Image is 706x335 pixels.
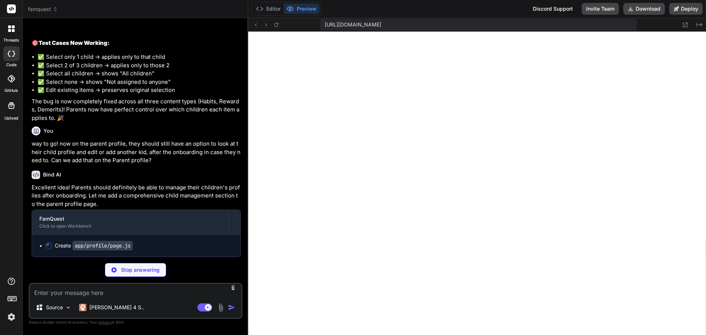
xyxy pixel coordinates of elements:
img: settings [5,311,18,323]
div: Discord Support [528,3,577,15]
li: ✅ Select none → shows "Not assigned to anyone" [38,78,241,86]
iframe: Preview [248,32,706,335]
label: GitHub [4,88,18,94]
strong: Test Cases Now Working: [39,39,110,46]
h6: You [43,127,53,135]
img: attachment [217,303,225,312]
strong: Edit Preservation [43,17,90,24]
img: icon [228,304,235,311]
p: Stop answering [121,266,160,274]
span: famquest [28,6,58,13]
li: ✅ Edit existing items → preserves original selection [38,86,241,95]
button: Deploy [669,3,703,15]
label: code [6,62,17,68]
p: Always double-check its answers. Your in Bind [29,319,242,326]
p: way to go! now on the parent profile, they should still have an option to look at their child pro... [32,140,241,165]
img: Claude 4 Sonnet [79,304,86,311]
p: Excellent idea! Parents should definitely be able to manage their children's profiles after onboa... [32,183,241,209]
li: ✅ Select all children → shows "All children" [38,70,241,78]
p: [PERSON_NAME] 4 S.. [89,304,144,311]
h2: 🎯 [32,39,241,47]
span: privacy [99,320,112,324]
div: FamQuest [39,215,221,222]
label: threads [3,37,19,43]
button: Download [623,3,665,15]
li: ✅ Select 2 of 3 children → applies only to those 2 [38,61,241,70]
div: Click to open Workbench [39,223,221,229]
label: Upload [4,115,18,121]
button: Editor [253,4,284,14]
h6: Bind AI [43,171,61,178]
p: The bug is now completely fixed across all three content types (Habits, Rewards, Demerits)! Paren... [32,97,241,122]
button: Preview [284,4,320,14]
span: [URL][DOMAIN_NAME] [325,21,381,28]
li: ✅ Select only 1 child → applies only to that child [38,53,241,61]
div: Create [55,242,133,249]
p: Source [46,304,63,311]
button: FamQuestClick to open Workbench [32,210,228,234]
code: app/profile/page.js [72,241,133,250]
button: Invite Team [582,3,619,15]
img: Pick Models [65,304,71,311]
